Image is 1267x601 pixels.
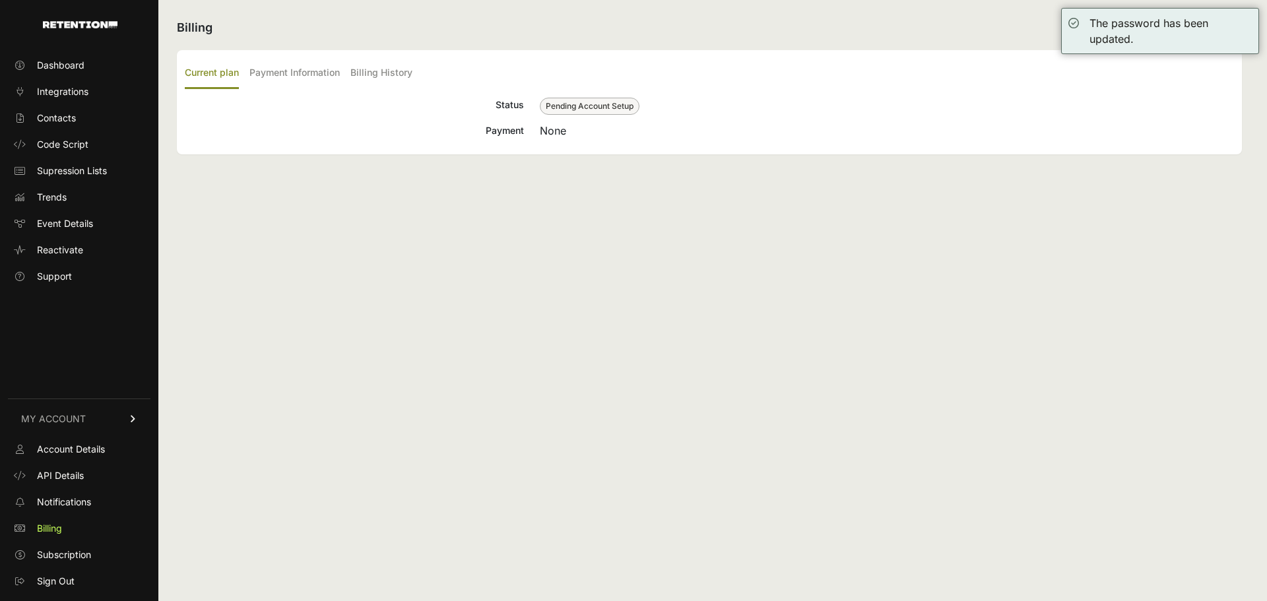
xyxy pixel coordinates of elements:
a: Trends [8,187,150,208]
span: Account Details [37,443,105,456]
label: Current plan [185,58,239,89]
a: Code Script [8,134,150,155]
a: Support [8,266,150,287]
div: Status [185,97,524,115]
a: Supression Lists [8,160,150,181]
span: Integrations [37,85,88,98]
a: Integrations [8,81,150,102]
img: Retention.com [43,21,117,28]
span: Billing [37,522,62,535]
a: Account Details [8,439,150,460]
a: Subscription [8,544,150,565]
a: API Details [8,465,150,486]
span: Supression Lists [37,164,107,177]
span: Support [37,270,72,283]
span: Pending Account Setup [540,98,639,115]
span: API Details [37,469,84,482]
span: Event Details [37,217,93,230]
span: Sign Out [37,575,75,588]
a: MY ACCOUNT [8,398,150,439]
a: Contacts [8,108,150,129]
span: MY ACCOUNT [21,412,86,426]
span: Dashboard [37,59,84,72]
label: Billing History [350,58,412,89]
div: None [540,123,1234,139]
a: Event Details [8,213,150,234]
span: Reactivate [37,243,83,257]
a: Notifications [8,491,150,513]
span: Code Script [37,138,88,151]
a: Reactivate [8,239,150,261]
div: Payment [185,123,524,139]
span: Contacts [37,111,76,125]
span: Notifications [37,495,91,509]
a: Billing [8,518,150,539]
a: Sign Out [8,571,150,592]
label: Payment Information [249,58,340,89]
div: The password has been updated. [1089,15,1252,47]
span: Trends [37,191,67,204]
h2: Billing [177,18,1242,37]
a: Dashboard [8,55,150,76]
span: Subscription [37,548,91,561]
